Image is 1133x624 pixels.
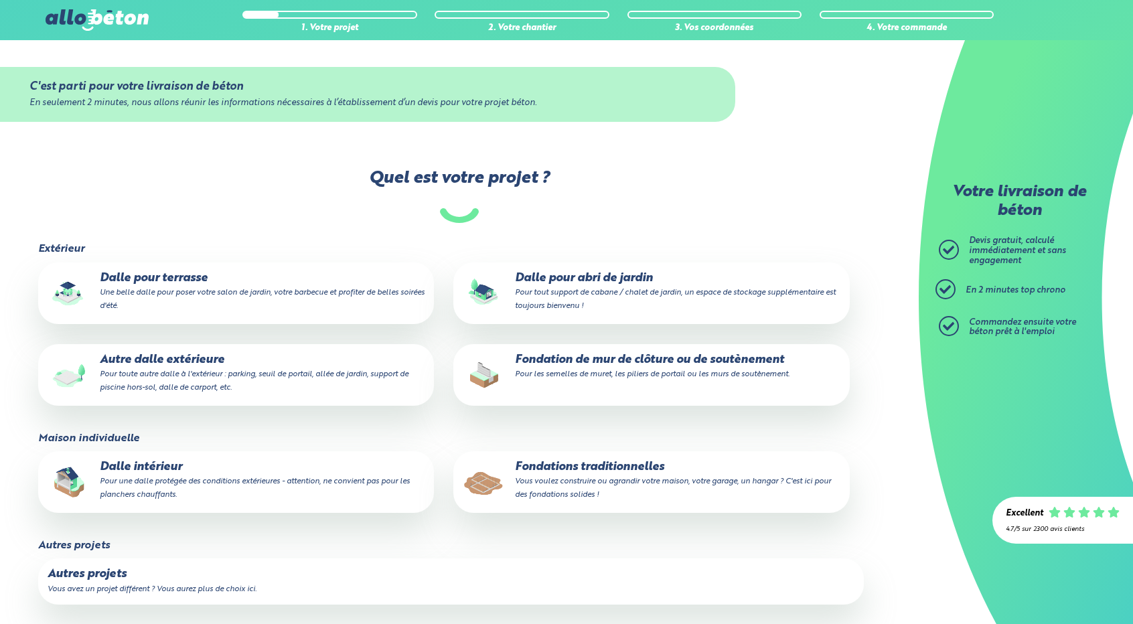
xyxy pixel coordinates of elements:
p: Dalle intérieur [48,461,425,501]
small: Pour tout support de cabane / chalet de jardin, un espace de stockage supplémentaire est toujours... [515,289,836,310]
span: Commandez ensuite votre béton prêt à l'emploi [969,318,1076,337]
small: Pour les semelles de muret, les piliers de portail ou les murs de soutènement. [515,370,789,378]
div: 1. Votre projet [242,23,417,33]
span: Devis gratuit, calculé immédiatement et sans engagement [969,236,1066,264]
div: C'est parti pour votre livraison de béton [29,80,706,93]
div: Excellent [1006,509,1043,519]
legend: Extérieur [38,243,84,255]
div: En seulement 2 minutes, nous allons réunir les informations nécessaires à l’établissement d’un de... [29,98,706,108]
legend: Autres projets [38,540,110,552]
span: En 2 minutes top chrono [966,286,1065,295]
small: Vous voulez construire ou agrandir votre maison, votre garage, un hangar ? C'est ici pour des fon... [515,477,831,499]
img: final_use.values.closing_wall_fundation [463,354,506,396]
p: Dalle pour abri de jardin [463,272,840,313]
div: 3. Vos coordonnées [627,23,802,33]
small: Pour toute autre dalle à l'extérieur : parking, seuil de portail, allée de jardin, support de pis... [100,370,408,392]
label: Quel est votre projet ? [37,169,882,223]
p: Autre dalle extérieure [48,354,425,394]
img: final_use.values.garden_shed [463,272,506,315]
img: allobéton [46,9,149,31]
div: 4.7/5 sur 2300 avis clients [1006,526,1120,533]
small: Une belle dalle pour poser votre salon de jardin, votre barbecue et profiter de belles soirées d'... [100,289,425,310]
img: final_use.values.terrace [48,272,90,315]
p: Fondations traditionnelles [463,461,840,501]
div: 2. Votre chantier [435,23,609,33]
img: final_use.values.traditional_fundations [463,461,506,503]
p: Votre livraison de béton [942,183,1096,220]
p: Autres projets [48,568,854,581]
div: 4. Votre commande [820,23,994,33]
small: Vous avez un projet différent ? Vous aurez plus de choix ici. [48,585,256,593]
p: Fondation de mur de clôture ou de soutènement [463,354,840,380]
small: Pour une dalle protégée des conditions extérieures - attention, ne convient pas pour les plancher... [100,477,410,499]
iframe: Help widget launcher [1014,572,1118,609]
img: final_use.values.outside_slab [48,354,90,396]
legend: Maison individuelle [38,433,139,445]
img: final_use.values.inside_slab [48,461,90,503]
p: Dalle pour terrasse [48,272,425,313]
